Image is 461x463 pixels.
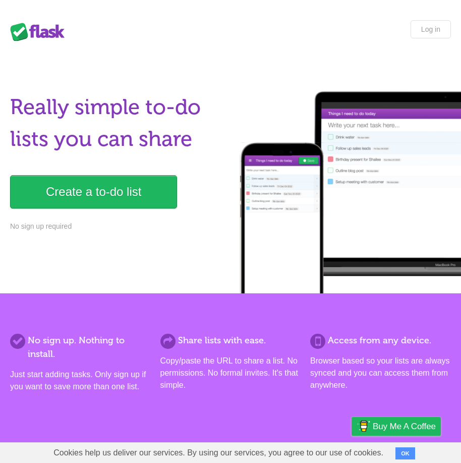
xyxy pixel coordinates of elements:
[10,334,151,361] h2: No sign up. Nothing to install.
[373,418,436,435] span: Buy me a coffee
[43,443,393,463] span: Cookies help us deliver our services. By using our services, you agree to our use of cookies.
[357,418,370,435] img: Buy me a coffee
[160,334,301,347] h2: Share lists with ease.
[411,20,451,38] a: Log in
[310,334,451,347] h2: Access from any device.
[395,447,415,459] button: OK
[160,355,301,391] p: Copy/paste the URL to share a list. No permissions. No formal invites. It's that simple.
[10,369,151,393] p: Just start adding tasks. Only sign up if you want to save more than one list.
[352,417,441,436] a: Buy me a coffee
[10,91,226,155] h1: Really simple to-do lists you can share
[10,175,177,209] a: Create a to-do list
[10,23,71,41] div: Flask Lists
[10,221,226,232] p: No sign up required
[310,355,451,391] p: Browser based so your lists are always synced and you can access them from anywhere.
